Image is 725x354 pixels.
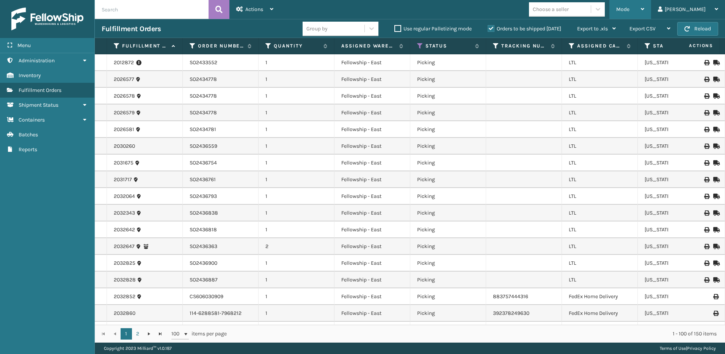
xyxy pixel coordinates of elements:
td: 1 [259,138,334,155]
label: Tracking Number [501,43,547,49]
td: LTL [562,272,638,288]
label: Assigned Carrier Service [577,43,623,49]
td: LTL [562,54,638,71]
div: Group by [306,25,328,33]
div: 1 - 100 of 150 items [237,330,717,338]
td: 1 [259,104,334,121]
i: Print BOL [704,277,709,283]
i: Print BOL [704,227,709,232]
a: 2026581 [114,126,134,133]
i: Mark as Shipped [713,127,718,132]
td: LTL [562,71,638,88]
i: Print BOL [704,144,709,149]
label: Fulfillment Order Id [122,43,168,49]
i: Mark as Shipped [713,93,718,99]
span: items per page [171,328,227,340]
i: Mark as Shipped [713,77,718,82]
td: SO2436900 [183,255,259,272]
td: [US_STATE] [638,322,714,338]
label: Use regular Palletizing mode [394,25,472,32]
td: 1 [259,54,334,71]
span: Mode [616,6,629,13]
td: [US_STATE] [638,155,714,171]
td: 2 [259,238,334,255]
td: 1 [259,205,334,221]
a: 2031717 [114,176,132,183]
td: SO2436793 [183,188,259,205]
td: Fellowship - East [334,138,410,155]
a: 2026578 [114,92,135,100]
a: 2032343 [114,209,135,217]
span: Actions [245,6,263,13]
span: Export to .xls [577,25,608,32]
td: Picking [410,221,486,238]
td: SO2436754 [183,155,259,171]
td: 1 [259,272,334,288]
td: Fellowship - East [334,88,410,104]
td: Picking [410,88,486,104]
td: Fellowship - East [334,305,410,322]
td: 1 [259,88,334,104]
td: LTL [562,221,638,238]
td: [US_STATE] [638,104,714,121]
td: [US_STATE] [638,238,714,255]
td: Picking [410,288,486,305]
span: Go to the last page [157,331,163,337]
a: Terms of Use [660,346,686,351]
i: Print Label [713,294,718,299]
i: Mark as Shipped [713,210,718,216]
i: Mark as Shipped [713,244,718,249]
td: LTL [562,188,638,205]
span: Go to the next page [146,331,152,337]
td: SO2436838 [183,205,259,221]
td: [US_STATE] [638,71,714,88]
td: Picking [410,238,486,255]
i: Print BOL [704,127,709,132]
td: 1 [259,171,334,188]
a: 2 [132,328,143,340]
h3: Fulfillment Orders [102,24,161,33]
a: 2012872 [114,59,134,66]
td: [US_STATE] [638,272,714,288]
td: 1 [259,71,334,88]
a: 1 [121,328,132,340]
td: LTL [562,205,638,221]
span: Fulfillment Orders [19,87,61,93]
td: SO2434778 [183,71,259,88]
i: Mark as Shipped [713,177,718,182]
span: Export CSV [629,25,656,32]
td: Fellowship - East [334,54,410,71]
td: Fellowship - East [334,121,410,138]
td: Fellowship - East [334,238,410,255]
a: 2032064 [114,193,135,200]
td: CS606030909 [183,288,259,305]
td: Fellowship - East [334,71,410,88]
td: 112-0674062-5316261 [183,322,259,338]
label: Orders to be shipped [DATE] [488,25,561,32]
td: Fellowship - East [334,205,410,221]
td: Fellowship - East [334,221,410,238]
i: Print BOL [704,77,709,82]
td: SO2436363 [183,238,259,255]
i: Mark as Shipped [713,60,718,65]
img: logo [11,8,83,30]
i: Mark as Shipped [713,110,718,115]
td: FedEx Ground [562,322,638,338]
span: Containers [19,117,45,123]
a: 2030260 [114,142,135,150]
label: Quantity [274,43,320,49]
td: Picking [410,138,486,155]
td: Picking [410,121,486,138]
td: Picking [410,171,486,188]
i: Mark as Shipped [713,227,718,232]
td: [US_STATE] [638,188,714,205]
i: Print BOL [704,177,709,182]
td: 1 [259,255,334,272]
td: [US_STATE] [638,221,714,238]
td: Fellowship - East [334,171,410,188]
i: Print BOL [704,244,709,249]
span: Batches [19,131,38,138]
i: Print BOL [704,93,709,99]
i: Mark as Shipped [713,277,718,283]
a: 392378249630 [493,310,529,316]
